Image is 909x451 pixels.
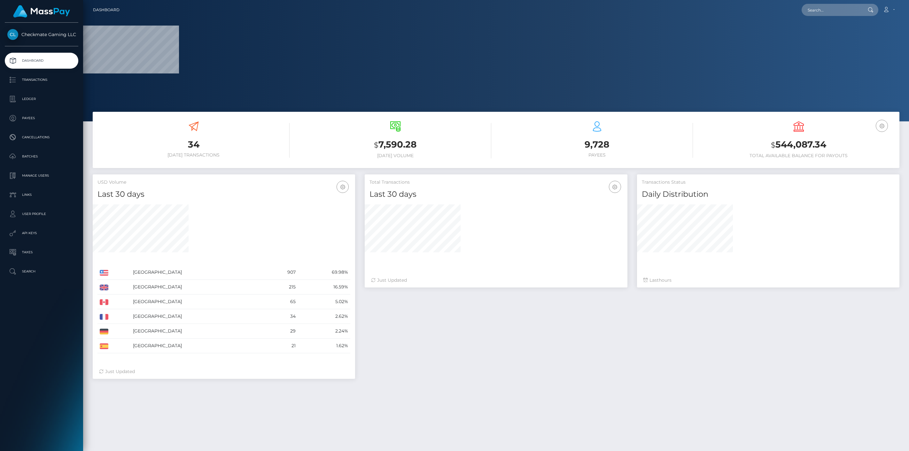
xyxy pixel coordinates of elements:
img: MassPay Logo [13,5,70,18]
h4: Last 30 days [369,189,622,200]
a: Payees [5,110,78,126]
td: 65 [266,294,298,309]
td: [GEOGRAPHIC_DATA] [131,265,266,280]
img: US.png [100,270,108,276]
img: ES.png [100,343,108,349]
span: Checkmate Gaming LLC [5,32,78,37]
h6: Total Available Balance for Payouts [703,153,895,158]
p: API Keys [7,228,76,238]
p: Search [7,267,76,276]
a: Manage Users [5,168,78,184]
img: CA.png [100,299,108,305]
h5: Transactions Status [642,179,895,186]
div: Just Updated [99,368,349,375]
h3: 34 [97,138,290,151]
p: Taxes [7,248,76,257]
small: $ [374,141,378,149]
h6: Payees [501,152,693,158]
a: Taxes [5,244,78,260]
h3: 544,087.34 [703,138,895,151]
td: 907 [266,265,298,280]
a: Batches [5,149,78,164]
small: $ [771,141,775,149]
img: Checkmate Gaming LLC [7,29,18,40]
td: 16.59% [298,280,350,294]
h3: 7,590.28 [299,138,491,151]
h4: Daily Distribution [642,189,895,200]
a: Dashboard [93,3,120,17]
td: [GEOGRAPHIC_DATA] [131,324,266,339]
td: [GEOGRAPHIC_DATA] [131,294,266,309]
img: DE.png [100,329,108,334]
td: 21 [266,339,298,353]
div: Last hours [643,277,893,284]
p: Payees [7,113,76,123]
td: 29 [266,324,298,339]
h6: [DATE] Volume [299,153,491,158]
h5: Total Transactions [369,179,622,186]
p: Transactions [7,75,76,85]
a: Search [5,264,78,279]
h6: [DATE] Transactions [97,152,290,158]
p: Dashboard [7,56,76,65]
h3: 9,728 [501,138,693,151]
a: API Keys [5,225,78,241]
h4: Last 30 days [97,189,350,200]
td: [GEOGRAPHIC_DATA] [131,280,266,294]
a: Dashboard [5,53,78,69]
p: Batches [7,152,76,161]
img: FR.png [100,314,108,320]
td: 34 [266,309,298,324]
td: [GEOGRAPHIC_DATA] [131,339,266,353]
div: Just Updated [371,277,621,284]
p: Manage Users [7,171,76,180]
td: [GEOGRAPHIC_DATA] [131,309,266,324]
td: 215 [266,280,298,294]
a: Cancellations [5,129,78,145]
a: Transactions [5,72,78,88]
td: 69.98% [298,265,350,280]
a: User Profile [5,206,78,222]
input: Search... [802,4,862,16]
a: Links [5,187,78,203]
p: Cancellations [7,133,76,142]
td: 5.02% [298,294,350,309]
p: Ledger [7,94,76,104]
td: 2.24% [298,324,350,339]
td: 1.62% [298,339,350,353]
td: 2.62% [298,309,350,324]
h5: USD Volume [97,179,350,186]
img: GB.png [100,285,108,290]
p: User Profile [7,209,76,219]
a: Ledger [5,91,78,107]
p: Links [7,190,76,200]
